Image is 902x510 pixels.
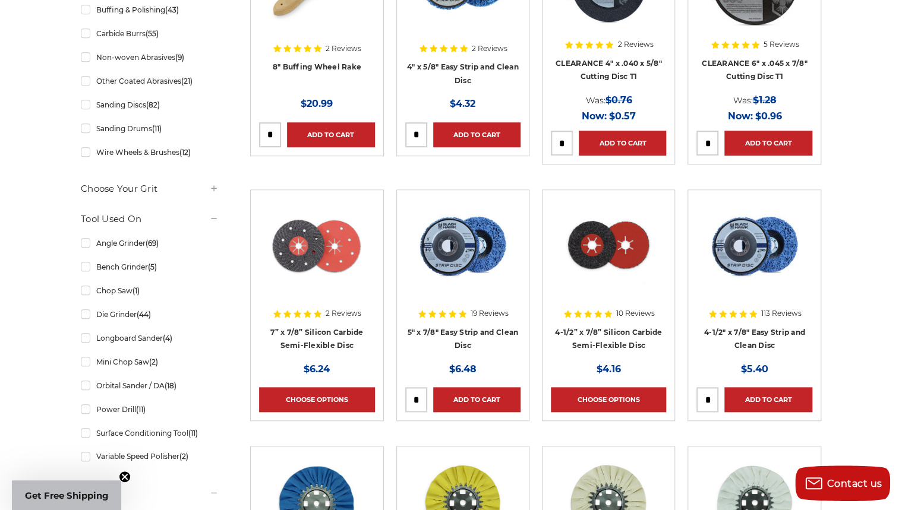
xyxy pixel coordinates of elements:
[12,480,121,510] div: Get Free ShippingClose teaser
[81,351,219,372] a: Mini Chop Saw
[175,53,184,62] span: (9)
[81,446,219,467] a: Variable Speed Polisher
[551,198,666,313] a: 4.5" x 7/8" Silicon Carbide Semi Flex Disc
[181,77,193,85] span: (21)
[579,131,666,156] a: Add to Cart
[81,304,219,325] a: Die Grinder
[704,198,806,293] img: 4-1/2" x 7/8" Easy Strip and Clean Disc
[152,124,162,133] span: (11)
[741,363,768,375] span: $5.40
[727,110,752,122] span: Now:
[326,310,361,317] span: 2 Reviews
[269,198,364,293] img: 7" x 7/8" Silicon Carbide Semi Flex Disc
[696,92,812,108] div: Was:
[795,465,890,501] button: Contact us
[761,310,802,317] span: 113 Reviews
[148,262,157,271] span: (5)
[81,212,219,226] h5: Tool Used On
[119,471,131,483] button: Close teaser
[407,62,519,85] a: 4" x 5/8" Easy Strip and Clean Disc
[81,256,219,277] a: Bench Grinder
[433,387,521,412] a: Add to Cart
[81,47,219,68] a: Non-woven Abrasives
[137,310,151,319] span: (44)
[415,198,510,293] img: blue clean and strip disc
[81,375,219,396] a: Orbital Sander / DA
[81,118,219,139] a: Sanding Drums
[81,486,219,500] h5: Material
[827,478,882,489] span: Contact us
[81,142,219,163] a: Wire Wheels & Brushes
[179,452,188,461] span: (2)
[702,59,808,81] a: CLEARANCE 6" x .045 x 7/8" Cutting Disc T1
[326,45,361,52] span: 2 Reviews
[259,387,374,412] a: Choose Options
[146,239,159,248] span: (69)
[433,122,521,147] a: Add to Cart
[149,357,158,366] span: (2)
[724,131,812,156] a: Add to Cart
[81,423,219,444] a: Surface Conditioning Tool
[188,429,198,438] span: (11)
[165,5,179,14] span: (43)
[81,23,219,44] a: Carbide Burrs
[450,98,475,109] span: $4.32
[408,328,519,350] a: 5" x 7/8" Easy Strip and Clean Disc
[609,110,636,122] span: $0.57
[273,62,361,71] a: 8" Buffing Wheel Rake
[752,94,776,106] span: $1.28
[136,405,146,414] span: (11)
[597,363,621,375] span: $4.16
[301,98,333,109] span: $20.99
[405,198,521,313] a: blue clean and strip disc
[696,198,812,313] a: 4-1/2" x 7/8" Easy Strip and Clean Disc
[616,310,655,317] span: 10 Reviews
[582,110,607,122] span: Now:
[146,29,159,38] span: (55)
[556,59,662,81] a: CLEARANCE 4" x .040 x 5/8" Cutting Disc T1
[555,328,662,350] a: 4-1/2” x 7/8” Silicon Carbide Semi-Flexible Disc
[81,94,219,115] a: Sanding Discs
[81,71,219,91] a: Other Coated Abrasives
[605,94,632,106] span: $0.76
[133,286,140,295] span: (1)
[561,198,656,293] img: 4.5" x 7/8" Silicon Carbide Semi Flex Disc
[287,122,374,147] a: Add to Cart
[755,110,781,122] span: $0.96
[449,363,477,375] span: $6.48
[724,387,812,412] a: Add to Cart
[304,363,330,375] span: $6.24
[81,280,219,301] a: Chop Saw
[165,381,176,390] span: (18)
[81,233,219,254] a: Angle Grinder
[551,92,666,108] div: Was:
[163,334,172,343] span: (4)
[179,148,191,157] span: (12)
[472,45,507,52] span: 2 Reviews
[146,100,160,109] span: (82)
[471,310,509,317] span: 19 Reviews
[259,198,374,313] a: 7" x 7/8" Silicon Carbide Semi Flex Disc
[551,387,666,412] a: Choose Options
[270,328,363,350] a: 7” x 7/8” Silicon Carbide Semi-Flexible Disc
[704,328,805,350] a: 4-1/2" x 7/8" Easy Strip and Clean Disc
[25,490,109,501] span: Get Free Shipping
[81,328,219,349] a: Longboard Sander
[81,399,219,420] a: Power Drill
[81,182,219,196] h5: Choose Your Grit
